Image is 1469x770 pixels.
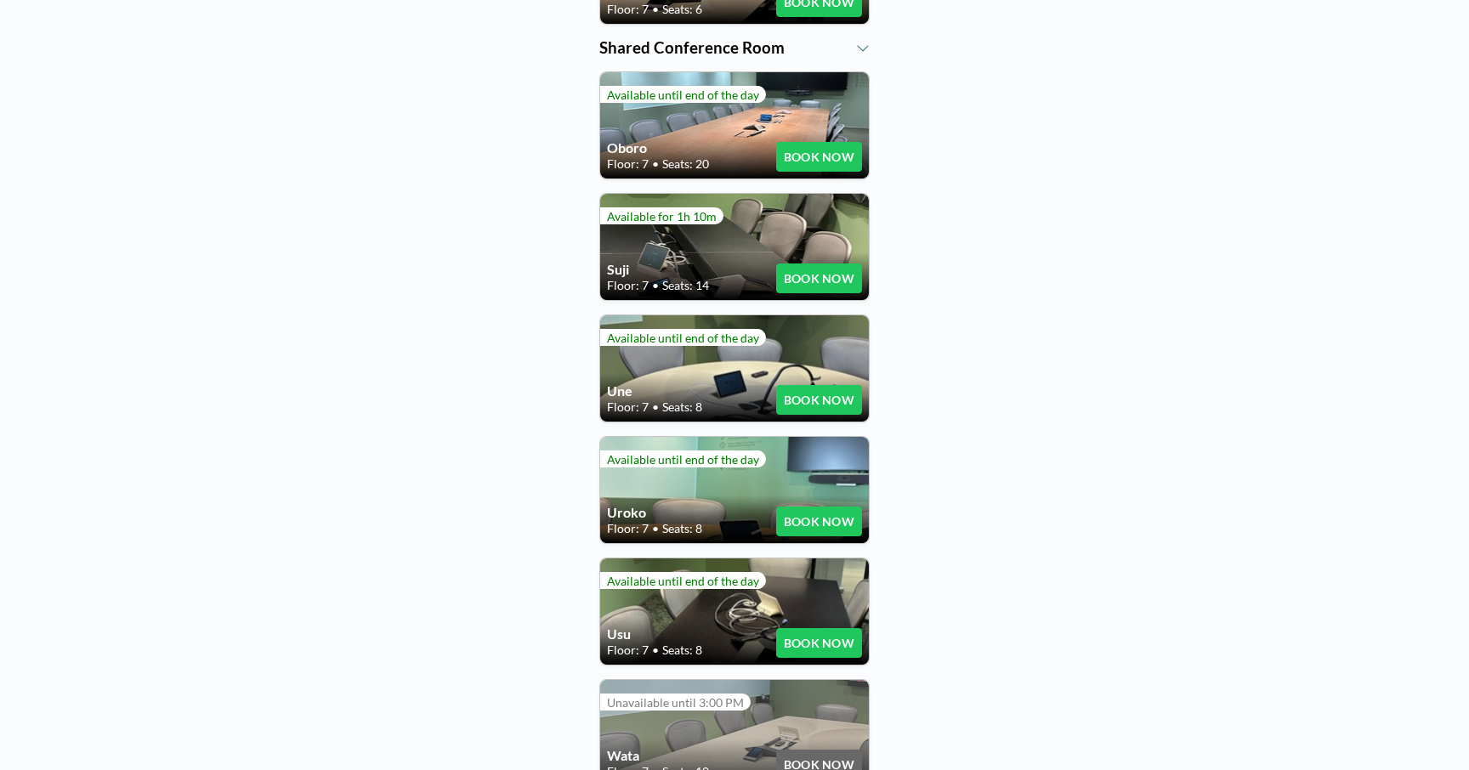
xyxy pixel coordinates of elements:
[662,521,702,536] span: Seats: 8
[652,278,659,293] span: •
[652,399,659,415] span: •
[607,278,649,293] span: Floor: 7
[607,399,649,415] span: Floor: 7
[776,385,862,415] button: BOOK NOW
[652,156,659,172] span: •
[662,399,702,415] span: Seats: 8
[607,452,759,467] span: Available until end of the day
[607,747,776,764] h4: Wata
[776,142,862,172] button: BOOK NOW
[607,331,759,345] span: Available until end of the day
[607,643,649,658] span: Floor: 7
[607,574,759,588] span: Available until end of the day
[607,626,776,643] h4: Usu
[652,521,659,536] span: •
[607,2,649,17] span: Floor: 7
[662,156,709,172] span: Seats: 20
[607,504,776,521] h4: Uroko
[776,507,862,536] button: BOOK NOW
[662,2,702,17] span: Seats: 6
[607,382,776,399] h4: Une
[607,695,744,710] span: Unavailable until 3:00 PM
[652,643,659,658] span: •
[607,261,776,278] h4: Suji
[607,156,649,172] span: Floor: 7
[652,2,659,17] span: •
[776,628,862,658] button: BOOK NOW
[607,521,649,536] span: Floor: 7
[607,209,717,224] span: Available for 1h 10m
[662,643,702,658] span: Seats: 8
[776,263,862,293] button: BOOK NOW
[607,139,776,156] h4: Oboro
[599,38,785,57] span: Shared Conference Room
[662,278,709,293] span: Seats: 14
[607,88,759,102] span: Available until end of the day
